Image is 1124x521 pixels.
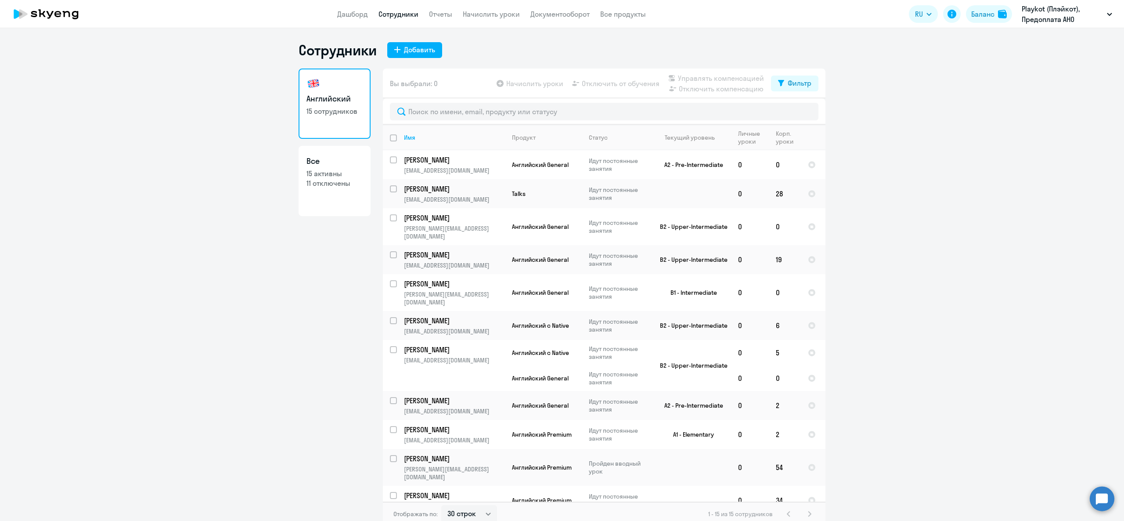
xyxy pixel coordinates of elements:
[306,76,321,90] img: english
[404,465,504,481] p: [PERSON_NAME][EMAIL_ADDRESS][DOMAIN_NAME]
[404,134,504,141] div: Имя
[306,93,363,105] h3: Английский
[769,245,801,274] td: 19
[731,365,769,391] td: 0
[404,454,504,463] a: [PERSON_NAME]
[649,150,731,179] td: A2 - Pre-Intermediate
[512,496,572,504] span: Английский Premium
[404,327,504,335] p: [EMAIL_ADDRESS][DOMAIN_NAME]
[731,486,769,515] td: 0
[337,10,368,18] a: Дашборд
[512,289,569,297] span: Английский General
[390,78,438,89] span: Вы выбрали: 0
[404,155,504,165] a: [PERSON_NAME]
[769,340,801,365] td: 5
[769,150,801,179] td: 0
[299,146,371,216] a: Все15 активны11 отключены
[769,391,801,420] td: 2
[404,356,504,364] p: [EMAIL_ADDRESS][DOMAIN_NAME]
[731,274,769,311] td: 0
[390,103,818,120] input: Поиск по имени, email, продукту или статусу
[731,340,769,365] td: 0
[649,391,731,420] td: A2 - Pre-Intermediate
[512,463,572,471] span: Английский Premium
[1022,4,1103,25] p: Playkot (Плэйкот), Предоплата АНО
[731,150,769,179] td: 0
[589,459,649,475] p: Пройден вводный урок
[731,449,769,486] td: 0
[404,213,503,223] p: [PERSON_NAME]
[589,345,649,361] p: Идут постоянные занятия
[378,10,418,18] a: Сотрудники
[404,491,503,500] p: [PERSON_NAME]
[512,256,569,264] span: Английский General
[589,398,649,413] p: Идут постоянные занятия
[589,318,649,333] p: Идут постоянные занятия
[404,454,503,463] p: [PERSON_NAME]
[404,279,504,289] a: [PERSON_NAME]
[299,69,371,139] a: Английский15 сотрудников
[512,374,569,382] span: Английский General
[404,213,504,223] a: [PERSON_NAME]
[656,134,731,141] div: Текущий уровень
[404,224,504,240] p: [PERSON_NAME][EMAIL_ADDRESS][DOMAIN_NAME]
[971,9,994,19] div: Баланс
[769,179,801,208] td: 28
[512,402,569,409] span: Английский General
[429,10,452,18] a: Отчеты
[600,10,646,18] a: Все продукты
[306,156,363,167] h3: Все
[731,179,769,208] td: 0
[393,510,438,518] span: Отображать по:
[771,76,818,91] button: Фильтр
[769,486,801,515] td: 34
[731,420,769,449] td: 0
[404,155,503,165] p: [PERSON_NAME]
[306,106,363,116] p: 15 сотрудников
[649,420,731,449] td: A1 - Elementary
[404,396,504,405] a: [PERSON_NAME]
[404,436,504,444] p: [EMAIL_ADDRESS][DOMAIN_NAME]
[404,250,504,260] a: [PERSON_NAME]
[512,322,569,329] span: Английский с Native
[404,316,503,326] p: [PERSON_NAME]
[731,391,769,420] td: 0
[769,420,801,449] td: 2
[404,290,504,306] p: [PERSON_NAME][EMAIL_ADDRESS][DOMAIN_NAME]
[589,219,649,235] p: Идут постоянные занятия
[649,245,731,274] td: B2 - Upper-Intermediate
[404,134,415,141] div: Имя
[998,10,1007,18] img: balance
[404,425,503,434] p: [PERSON_NAME]
[966,5,1012,23] button: Балансbalance
[512,223,569,231] span: Английский General
[387,42,442,58] button: Добавить
[306,169,363,178] p: 15 активны
[512,190,526,198] span: Talks
[404,184,504,194] a: [PERSON_NAME]
[1017,4,1117,25] button: Playkot (Плэйкот), Предоплата АНО
[731,311,769,340] td: 0
[404,316,504,326] a: [PERSON_NAME]
[512,431,572,438] span: Английский Premium
[589,492,649,508] p: Идут постоянные занятия
[299,41,377,59] h1: Сотрудники
[306,178,363,188] p: 11 отключены
[731,245,769,274] td: 0
[404,261,504,269] p: [EMAIL_ADDRESS][DOMAIN_NAME]
[589,252,649,268] p: Идут постоянные занятия
[589,370,649,386] p: Идут постоянные занятия
[404,396,503,405] p: [PERSON_NAME]
[909,5,938,23] button: RU
[788,78,811,88] div: Фильтр
[404,407,504,415] p: [EMAIL_ADDRESS][DOMAIN_NAME]
[463,10,520,18] a: Начислить уроки
[512,161,569,169] span: Английский General
[512,134,536,141] div: Продукт
[769,449,801,486] td: 54
[404,279,503,289] p: [PERSON_NAME]
[404,345,504,355] a: [PERSON_NAME]
[769,208,801,245] td: 0
[649,340,731,391] td: B2 - Upper-Intermediate
[731,208,769,245] td: 0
